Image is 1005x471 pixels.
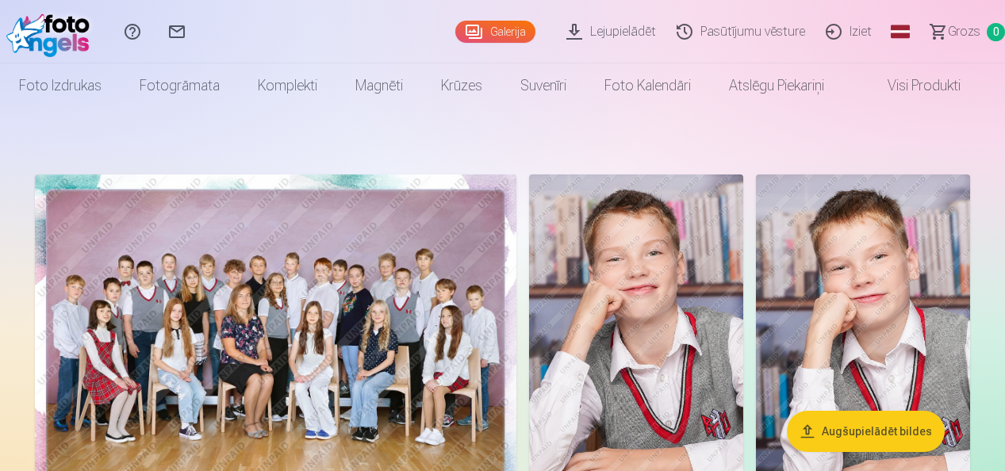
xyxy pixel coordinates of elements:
a: Fotogrāmata [121,63,239,108]
a: Magnēti [336,63,422,108]
a: Visi produkti [843,63,980,108]
button: Augšupielādēt bildes [787,411,945,452]
a: Foto kalendāri [585,63,710,108]
a: Komplekti [239,63,336,108]
a: Krūzes [422,63,501,108]
a: Galerija [455,21,535,43]
img: /fa1 [6,6,98,57]
a: Atslēgu piekariņi [710,63,843,108]
span: 0 [987,23,1005,41]
a: Suvenīri [501,63,585,108]
span: Grozs [948,22,980,41]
